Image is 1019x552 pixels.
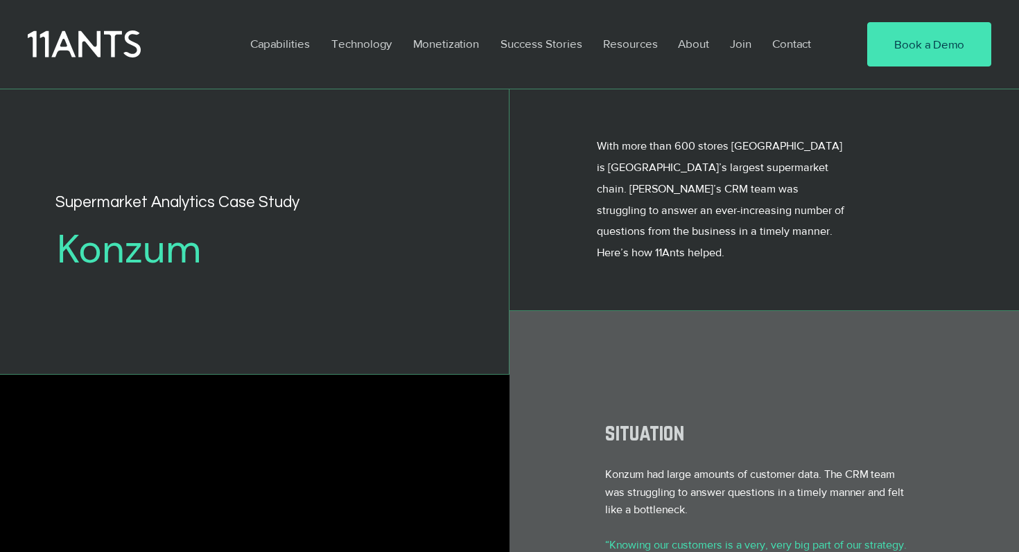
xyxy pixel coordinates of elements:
[762,28,823,60] a: Contact
[671,28,716,60] p: About
[240,28,321,60] a: Capabilities
[321,28,403,60] a: Technology
[57,226,419,274] h2: Konzum
[55,190,331,215] h1: Supermarket Analytics Case Study
[406,28,486,60] p: Monetization
[668,28,720,60] a: About
[867,22,991,66] a: Book a Demo
[765,28,818,60] p: Contact
[605,465,909,519] p: Konzum had large amounts of customer data. The CRM team was struggling to answer questions in a t...
[605,420,924,445] h2: situation
[597,136,847,263] p: With more than 600 stores [GEOGRAPHIC_DATA] is [GEOGRAPHIC_DATA]’s largest supermarket chain. [PE...
[720,28,762,60] a: Join
[403,28,490,60] a: Monetization
[723,28,758,60] p: Join
[593,28,668,60] a: Resources
[490,28,593,60] a: Success Stories
[243,28,317,60] p: Capabilities
[240,28,825,60] nav: Site
[494,28,589,60] p: Success Stories
[596,28,665,60] p: Resources
[894,36,964,53] span: Book a Demo
[324,28,399,60] p: Technology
